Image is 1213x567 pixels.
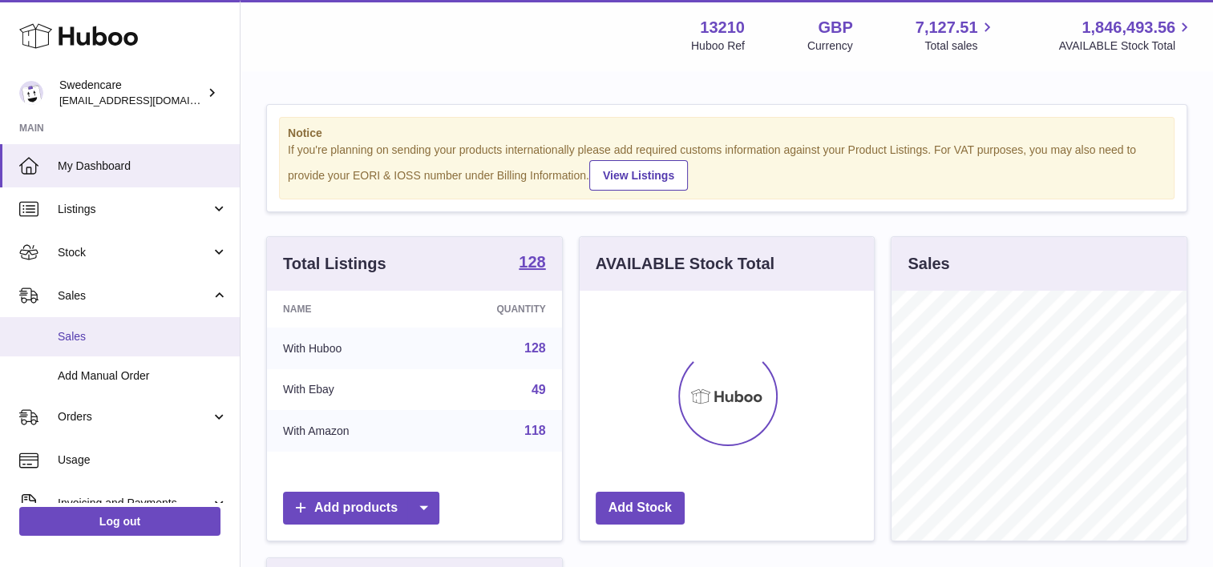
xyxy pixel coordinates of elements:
[916,17,997,54] a: 7,127.51 Total sales
[59,94,236,107] span: [EMAIL_ADDRESS][DOMAIN_NAME]
[19,81,43,105] img: gemma.horsfield@swedencare.co.uk
[596,253,774,275] h3: AVAILABLE Stock Total
[283,253,386,275] h3: Total Listings
[596,492,685,525] a: Add Stock
[58,202,211,217] span: Listings
[1058,38,1194,54] span: AVAILABLE Stock Total
[524,341,546,355] a: 128
[58,245,211,260] span: Stock
[818,17,852,38] strong: GBP
[1058,17,1194,54] a: 1,846,493.56 AVAILABLE Stock Total
[58,409,211,424] span: Orders
[267,328,428,369] td: With Huboo
[532,383,546,396] a: 49
[807,38,853,54] div: Currency
[519,254,545,273] a: 128
[283,492,439,525] a: Add products
[589,160,688,191] a: View Listings
[924,38,996,54] span: Total sales
[267,410,428,452] td: With Amazon
[58,496,211,511] span: Invoicing and Payments
[916,17,978,38] span: 7,127.51
[524,424,546,437] a: 118
[58,329,228,344] span: Sales
[267,291,428,328] th: Name
[59,78,204,108] div: Swedencare
[691,38,745,54] div: Huboo Ref
[58,368,228,384] span: Add Manual Order
[1082,17,1175,38] span: 1,846,493.56
[58,452,228,468] span: Usage
[519,254,545,270] strong: 128
[58,288,211,304] span: Sales
[700,17,745,38] strong: 13210
[288,126,1166,141] strong: Notice
[908,253,949,275] h3: Sales
[267,369,428,411] td: With Ebay
[19,507,220,536] a: Log out
[428,291,561,328] th: Quantity
[58,159,228,174] span: My Dashboard
[288,143,1166,191] div: If you're planning on sending your products internationally please add required customs informati...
